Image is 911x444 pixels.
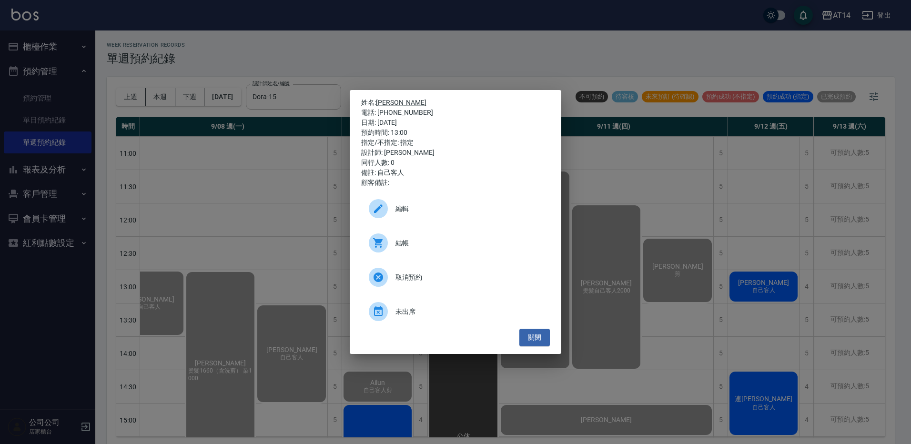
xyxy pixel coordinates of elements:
div: 指定/不指定: 指定 [361,138,550,148]
div: 電話: [PHONE_NUMBER] [361,108,550,118]
div: 同行人數: 0 [361,158,550,168]
div: 日期: [DATE] [361,118,550,128]
button: 關閉 [519,329,550,346]
div: 備註: 自己客人 [361,168,550,178]
p: 姓名: [361,98,550,108]
div: 取消預約 [361,264,550,291]
div: 設計師: [PERSON_NAME] [361,148,550,158]
span: 未出席 [395,307,542,317]
a: 結帳 [361,230,550,264]
span: 取消預約 [395,272,542,283]
div: 顧客備註: [361,178,550,188]
div: 未出席 [361,298,550,325]
div: 結帳 [361,230,550,256]
div: 編輯 [361,195,550,222]
a: [PERSON_NAME] [376,99,426,106]
span: 編輯 [395,204,542,214]
a: 編輯 [361,195,550,230]
div: 預約時間: 13:00 [361,128,550,138]
span: 結帳 [395,238,542,248]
